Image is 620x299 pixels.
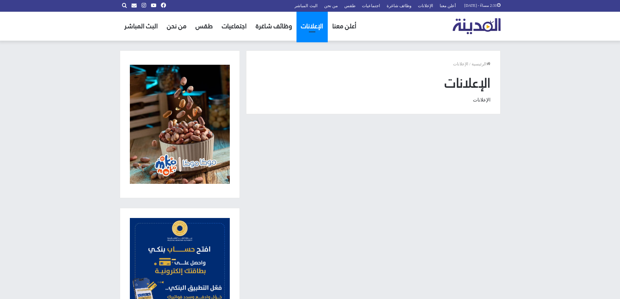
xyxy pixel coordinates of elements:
[256,96,490,104] p: الإعلانات
[472,61,490,66] a: الرئيسية
[162,12,191,41] a: من نحن
[453,61,468,66] span: الإعلانات
[217,12,251,41] a: اجتماعيات
[453,18,501,34] img: تلفزيون المدينة
[296,12,328,41] a: الإعلانات
[256,74,490,92] h1: الإعلانات
[120,12,162,41] a: البث المباشر
[191,12,217,41] a: طقس
[469,61,471,66] em: /
[251,12,296,41] a: وظائف شاغرة
[328,12,361,41] a: أعلن معنا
